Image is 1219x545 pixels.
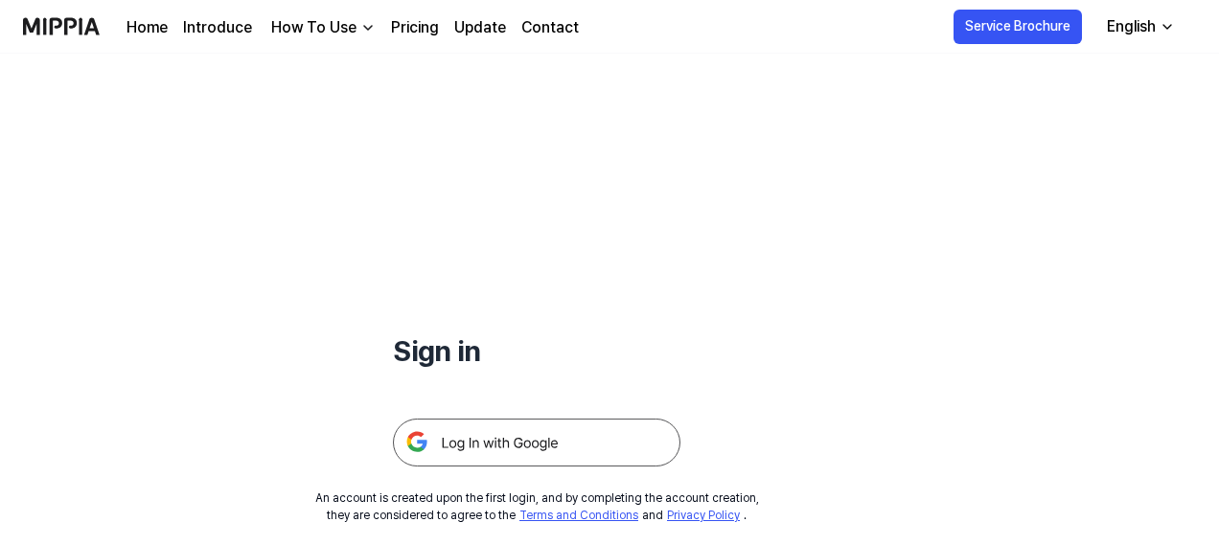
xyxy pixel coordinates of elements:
button: English [1092,8,1186,46]
h1: Sign in [393,329,680,373]
a: Pricing [391,16,439,39]
a: Home [126,16,168,39]
button: Service Brochure [954,10,1082,44]
img: down [360,20,376,35]
div: English [1103,15,1160,38]
img: 구글 로그인 버튼 [393,419,680,466]
a: Update [454,16,506,39]
div: How To Use [267,16,360,39]
a: Contact [521,16,579,39]
a: Terms and Conditions [519,509,638,522]
button: How To Use [267,16,376,39]
a: Privacy Policy [667,509,740,522]
a: Introduce [183,16,252,39]
div: An account is created upon the first login, and by completing the account creation, they are cons... [315,489,759,524]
